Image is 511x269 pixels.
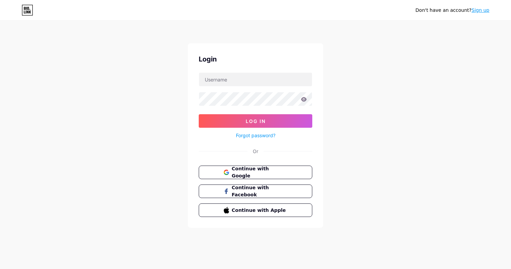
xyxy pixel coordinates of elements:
[236,132,275,139] a: Forgot password?
[471,7,489,13] a: Sign up
[232,207,288,214] span: Continue with Apple
[232,184,288,198] span: Continue with Facebook
[253,148,258,155] div: Or
[199,114,312,128] button: Log In
[199,203,312,217] button: Continue with Apple
[232,165,288,179] span: Continue with Google
[199,73,312,86] input: Username
[199,54,312,64] div: Login
[246,118,266,124] span: Log In
[415,7,489,14] div: Don't have an account?
[199,185,312,198] button: Continue with Facebook
[199,166,312,179] button: Continue with Google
